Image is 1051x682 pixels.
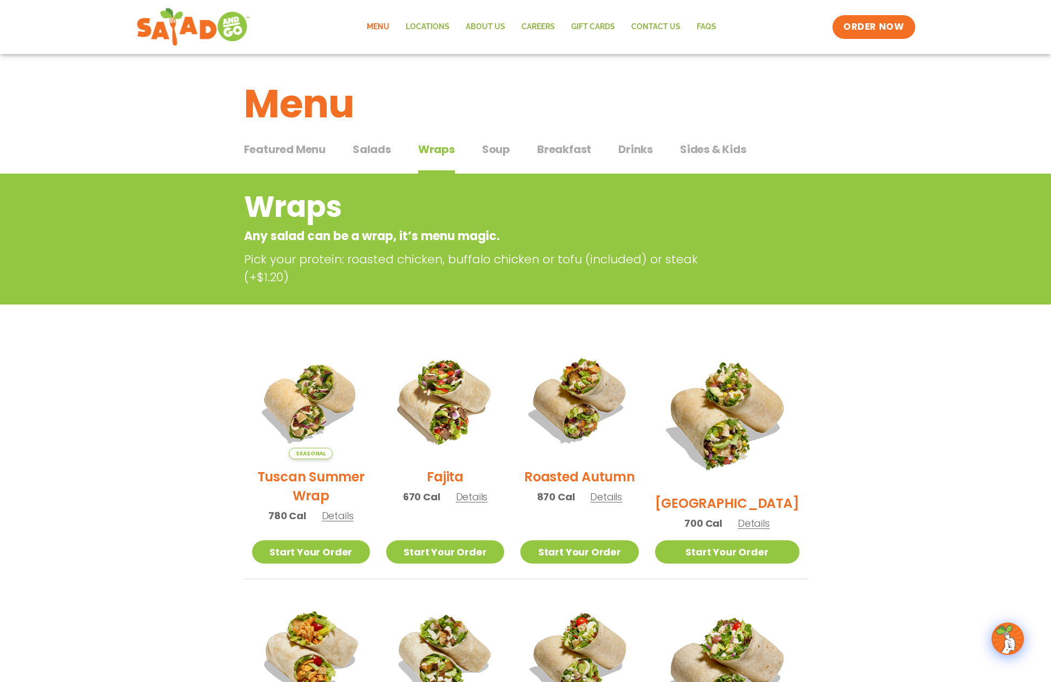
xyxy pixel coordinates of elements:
[386,341,504,459] img: Product photo for Fajita Wrap
[353,141,391,157] span: Salads
[386,540,504,564] a: Start Your Order
[244,185,721,229] h2: Wraps
[684,516,722,531] span: 700 Cal
[458,15,513,39] a: About Us
[524,467,635,486] h2: Roasted Autumn
[513,15,563,39] a: Careers
[252,341,370,459] img: Product photo for Tuscan Summer Wrap
[623,15,689,39] a: Contact Us
[244,137,808,174] div: Tabbed content
[738,517,770,530] span: Details
[244,227,721,245] p: Any salad can be a wrap, it’s menu magic.
[843,21,904,34] span: ORDER NOW
[244,75,808,133] h1: Menu
[289,448,333,459] span: Seasonal
[520,540,638,564] a: Start Your Order
[252,540,370,564] a: Start Your Order
[590,490,622,504] span: Details
[655,341,799,486] img: Product photo for BBQ Ranch Wrap
[655,494,799,513] h2: [GEOGRAPHIC_DATA]
[244,250,725,286] p: Pick your protein: roasted chicken, buffalo chicken or tofu (included) or steak (+$1.20)
[482,141,510,157] span: Soup
[563,15,623,39] a: GIFT CARDS
[136,5,250,49] img: new-SAG-logo-768×292
[403,489,440,504] span: 670 Cal
[680,141,746,157] span: Sides & Kids
[618,141,653,157] span: Drinks
[427,467,464,486] h2: Fajita
[244,141,326,157] span: Featured Menu
[655,540,799,564] a: Start Your Order
[537,489,575,504] span: 870 Cal
[252,467,370,505] h2: Tuscan Summer Wrap
[398,15,458,39] a: Locations
[689,15,724,39] a: FAQs
[359,15,724,39] nav: Menu
[520,341,638,459] img: Product photo for Roasted Autumn Wrap
[993,624,1023,654] img: wpChatIcon
[322,509,354,522] span: Details
[268,508,306,523] span: 780 Cal
[832,15,915,39] a: ORDER NOW
[456,490,488,504] span: Details
[537,141,591,157] span: Breakfast
[418,141,455,157] span: Wraps
[359,15,398,39] a: Menu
